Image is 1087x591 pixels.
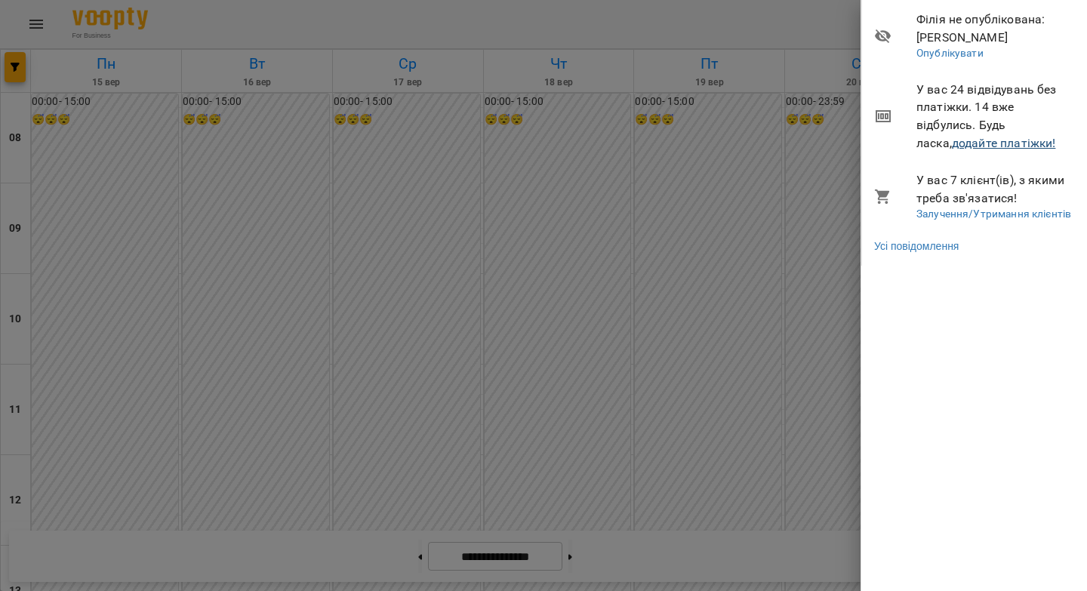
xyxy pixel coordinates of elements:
a: Залучення/Утримання клієнтів [916,208,1071,220]
span: Філія не опублікована : [PERSON_NAME] [916,11,1076,46]
a: Опублікувати [916,47,984,59]
a: Усі повідомлення [874,239,959,254]
span: У вас 7 клієнт(ів), з якими треба зв'язатися! [916,171,1076,207]
a: додайте платіжки! [952,136,1056,150]
span: У вас 24 відвідувань без платіжки. 14 вже відбулись. Будь ласка, [916,81,1076,152]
